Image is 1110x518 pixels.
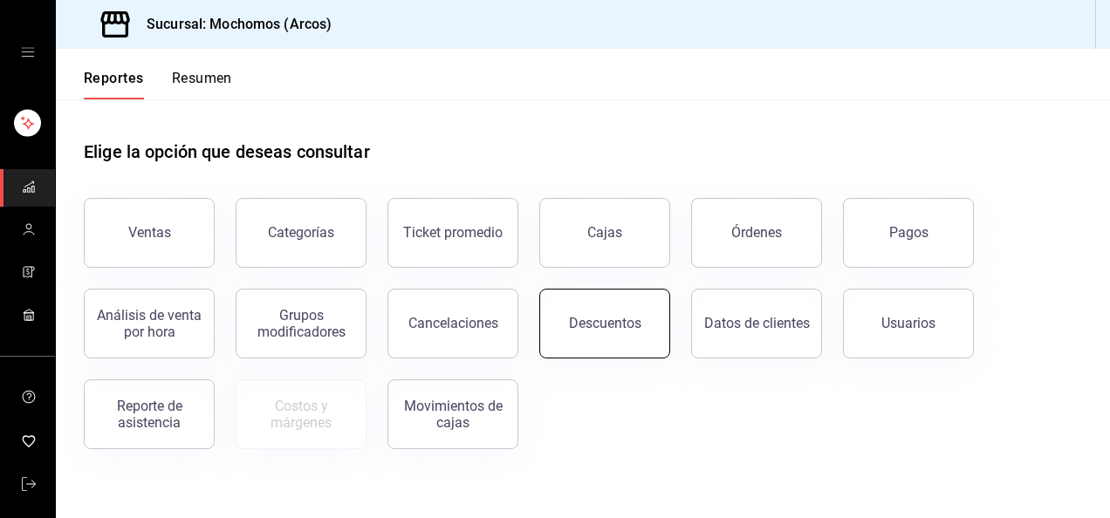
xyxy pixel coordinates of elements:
[704,315,810,331] div: Datos de clientes
[268,224,334,241] div: Categorías
[731,224,782,241] div: Órdenes
[247,398,355,431] div: Costos y márgenes
[84,289,215,358] button: Análisis de venta por hora
[569,315,641,331] div: Descuentos
[84,198,215,268] button: Ventas
[691,289,822,358] button: Datos de clientes
[387,198,518,268] button: Ticket promedio
[387,379,518,449] button: Movimientos de cajas
[236,198,367,268] button: Categorías
[539,198,670,268] button: Cajas
[889,224,928,241] div: Pagos
[84,70,144,99] button: Reportes
[408,315,498,331] div: Cancelaciones
[236,289,367,358] button: Grupos modificadores
[843,289,974,358] button: Usuarios
[21,45,35,59] button: open drawer
[387,289,518,358] button: Cancelaciones
[95,307,203,340] div: Análisis de venta por hora
[247,307,355,340] div: Grupos modificadores
[403,224,503,241] div: Ticket promedio
[399,398,507,431] div: Movimientos de cajas
[84,70,232,99] div: navigation tabs
[172,70,232,99] button: Resumen
[84,379,215,449] button: Reporte de asistencia
[236,379,367,449] button: Contrata inventarios para ver este reporte
[84,139,370,165] h1: Elige la opción que deseas consultar
[539,289,670,358] button: Descuentos
[128,224,171,241] div: Ventas
[587,224,622,241] div: Cajas
[843,198,974,268] button: Pagos
[95,398,203,431] div: Reporte de asistencia
[691,198,822,268] button: Órdenes
[881,315,935,331] div: Usuarios
[133,14,332,35] h3: Sucursal: Mochomos (Arcos)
